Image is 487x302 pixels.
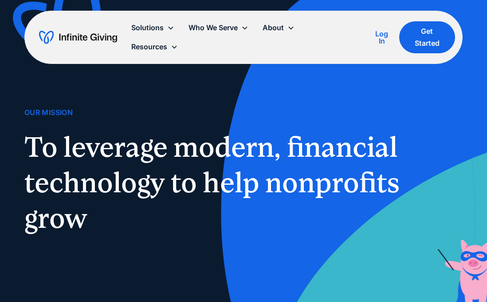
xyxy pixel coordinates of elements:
h1: To leverage modern, financial technology to help nonprofits grow [24,129,463,236]
div: Solutions [131,22,164,34]
a: Get Started [399,21,455,53]
a: Log In [372,28,392,46]
div: Solutions [124,18,181,37]
div: About [263,22,284,34]
div: Log In [372,30,392,44]
div: Our Mission [24,107,73,119]
div: Who We Serve [189,22,238,34]
div: About [255,18,302,37]
a: home [39,30,117,44]
div: Resources [131,41,167,53]
div: Resources [124,37,185,56]
div: Who We Serve [181,18,255,37]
